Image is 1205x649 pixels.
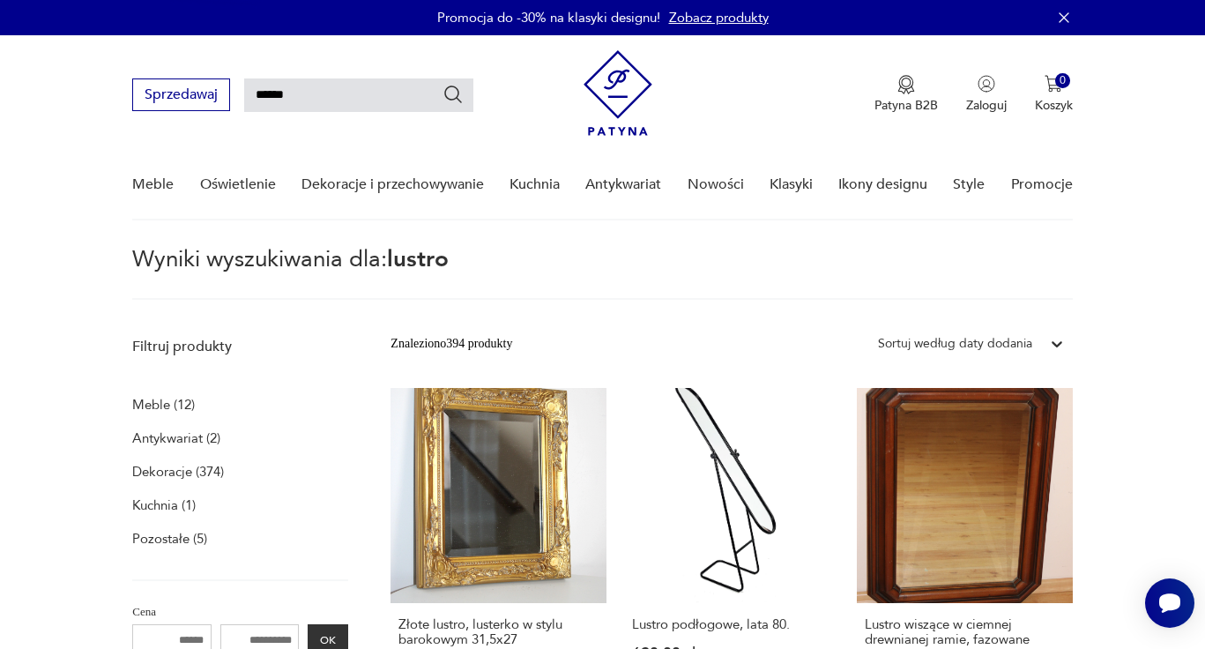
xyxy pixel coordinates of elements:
[132,602,348,622] p: Cena
[443,84,464,105] button: Szukaj
[398,617,598,647] h3: Złote lustro, lusterko w stylu barokowym 31,5x27
[132,426,220,451] a: Antykwariat (2)
[966,75,1007,114] button: Zaloguj
[878,334,1032,354] div: Sortuj według daty dodania
[1045,75,1062,93] img: Ikona koszyka
[874,75,938,114] button: Patyna B2B
[669,9,769,26] a: Zobacz produkty
[966,97,1007,114] p: Zaloguj
[1035,75,1073,114] button: 0Koszyk
[132,392,195,417] a: Meble (12)
[510,151,560,219] a: Kuchnia
[632,617,831,632] h3: Lustro podłogowe, lata 80.
[770,151,813,219] a: Klasyki
[132,337,348,356] p: Filtruj produkty
[1055,73,1070,88] div: 0
[301,151,484,219] a: Dekoracje i przechowywanie
[132,151,174,219] a: Meble
[132,90,230,102] a: Sprzedawaj
[1011,151,1073,219] a: Promocje
[132,78,230,111] button: Sprzedawaj
[1145,578,1194,628] iframe: Smartsupp widget button
[978,75,995,93] img: Ikonka użytkownika
[200,151,276,219] a: Oświetlenie
[132,249,1072,300] p: Wyniki wyszukiwania dla:
[584,50,652,136] img: Patyna - sklep z meblami i dekoracjami vintage
[387,243,449,275] span: lustro
[437,9,660,26] p: Promocja do -30% na klasyki designu!
[838,151,927,219] a: Ikony designu
[132,526,207,551] a: Pozostałe (5)
[132,493,196,518] a: Kuchnia (1)
[874,97,938,114] p: Patyna B2B
[688,151,744,219] a: Nowości
[953,151,985,219] a: Style
[132,459,224,484] a: Dekoracje (374)
[1035,97,1073,114] p: Koszyk
[897,75,915,94] img: Ikona medalu
[874,75,938,114] a: Ikona medaluPatyna B2B
[391,334,512,354] div: Znaleziono 394 produkty
[585,151,661,219] a: Antykwariat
